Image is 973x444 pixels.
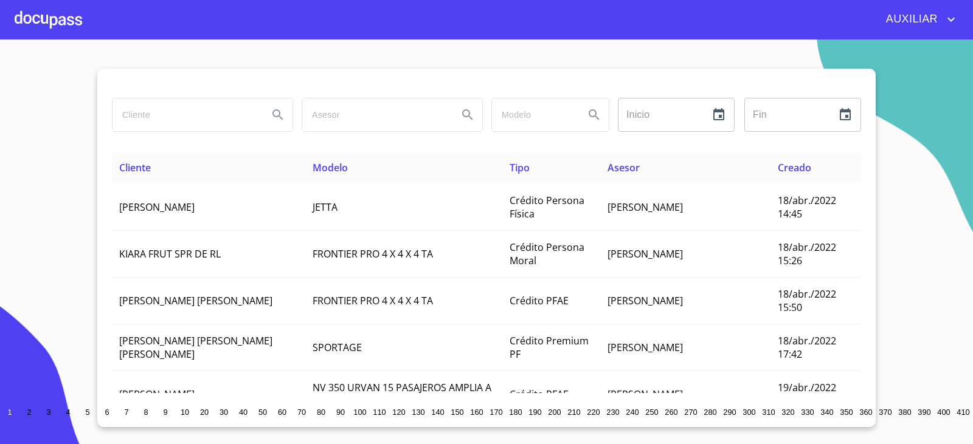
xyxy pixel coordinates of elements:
button: 200 [545,403,564,422]
span: 100 [353,408,366,417]
button: 70 [292,403,311,422]
button: 360 [856,403,876,422]
button: 350 [837,403,856,422]
button: 2 [19,403,39,422]
button: 130 [409,403,428,422]
span: SPORTAGE [313,341,362,354]
input: search [492,98,575,131]
span: [PERSON_NAME] [608,247,683,261]
span: 3 [46,408,50,417]
span: 290 [723,408,736,417]
span: 300 [743,408,755,417]
span: 4 [66,408,70,417]
span: Crédito PFAE [510,388,569,401]
span: 150 [451,408,463,417]
button: 6 [97,403,117,422]
button: 30 [214,403,234,422]
button: 340 [817,403,837,422]
button: 4 [58,403,78,422]
span: Creado [778,161,811,174]
button: 40 [234,403,253,422]
span: 10 [181,408,189,417]
button: 330 [798,403,817,422]
span: 20 [200,408,209,417]
span: 18/abr./2022 17:42 [778,334,836,361]
span: 120 [392,408,405,417]
button: 120 [389,403,409,422]
span: 200 [548,408,561,417]
span: 240 [626,408,639,417]
span: 110 [373,408,386,417]
span: AUXILIAR [877,10,944,29]
span: Modelo [313,161,348,174]
span: 360 [859,408,872,417]
span: 19/abr./2022 13:20 [778,381,836,408]
button: Search [263,100,293,129]
button: 280 [701,403,720,422]
span: 350 [840,408,853,417]
span: 8 [144,408,148,417]
button: 7 [117,403,136,422]
span: 60 [278,408,286,417]
button: 5 [78,403,97,422]
button: 8 [136,403,156,422]
span: 280 [704,408,716,417]
span: 18/abr./2022 15:26 [778,241,836,267]
span: KIARA FRUT SPR DE RL [119,247,221,261]
button: 240 [623,403,642,422]
span: 90 [336,408,345,417]
span: 160 [470,408,483,417]
button: 60 [272,403,292,422]
span: JETTA [313,200,338,214]
span: FRONTIER PRO 4 X 4 X 4 TA [313,247,433,261]
button: 90 [331,403,350,422]
button: 190 [525,403,545,422]
button: 20 [195,403,214,422]
button: 300 [739,403,759,422]
span: 190 [528,408,541,417]
span: 2 [27,408,31,417]
span: NV 350 URVAN 15 PASAJEROS AMPLIA A A PAQ SEG T M [313,381,491,408]
span: Tipo [510,161,530,174]
span: [PERSON_NAME] [119,388,195,401]
span: 80 [317,408,325,417]
span: 220 [587,408,600,417]
span: 30 [220,408,228,417]
button: 150 [448,403,467,422]
span: 170 [490,408,502,417]
span: Crédito Premium PF [510,334,589,361]
button: 9 [156,403,175,422]
span: [PERSON_NAME] [608,388,683,401]
button: 250 [642,403,662,422]
span: 210 [567,408,580,417]
span: 140 [431,408,444,417]
button: 10 [175,403,195,422]
span: 310 [762,408,775,417]
button: 410 [954,403,973,422]
span: Cliente [119,161,151,174]
button: 80 [311,403,331,422]
span: 250 [645,408,658,417]
span: 7 [124,408,128,417]
span: 180 [509,408,522,417]
button: 50 [253,403,272,422]
span: [PERSON_NAME] [608,341,683,354]
button: account of current user [877,10,958,29]
span: Crédito Persona Moral [510,241,584,267]
button: Search [453,100,482,129]
span: 330 [801,408,814,417]
span: 6 [105,408,109,417]
button: 170 [486,403,506,422]
span: 320 [781,408,794,417]
span: Crédito Persona Física [510,194,584,220]
button: 380 [895,403,915,422]
span: 50 [258,408,267,417]
button: 290 [720,403,739,422]
span: 380 [898,408,911,417]
span: 260 [665,408,677,417]
span: 5 [85,408,89,417]
button: 220 [584,403,603,422]
span: [PERSON_NAME] [PERSON_NAME] [119,294,272,307]
span: 130 [412,408,424,417]
button: 100 [350,403,370,422]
